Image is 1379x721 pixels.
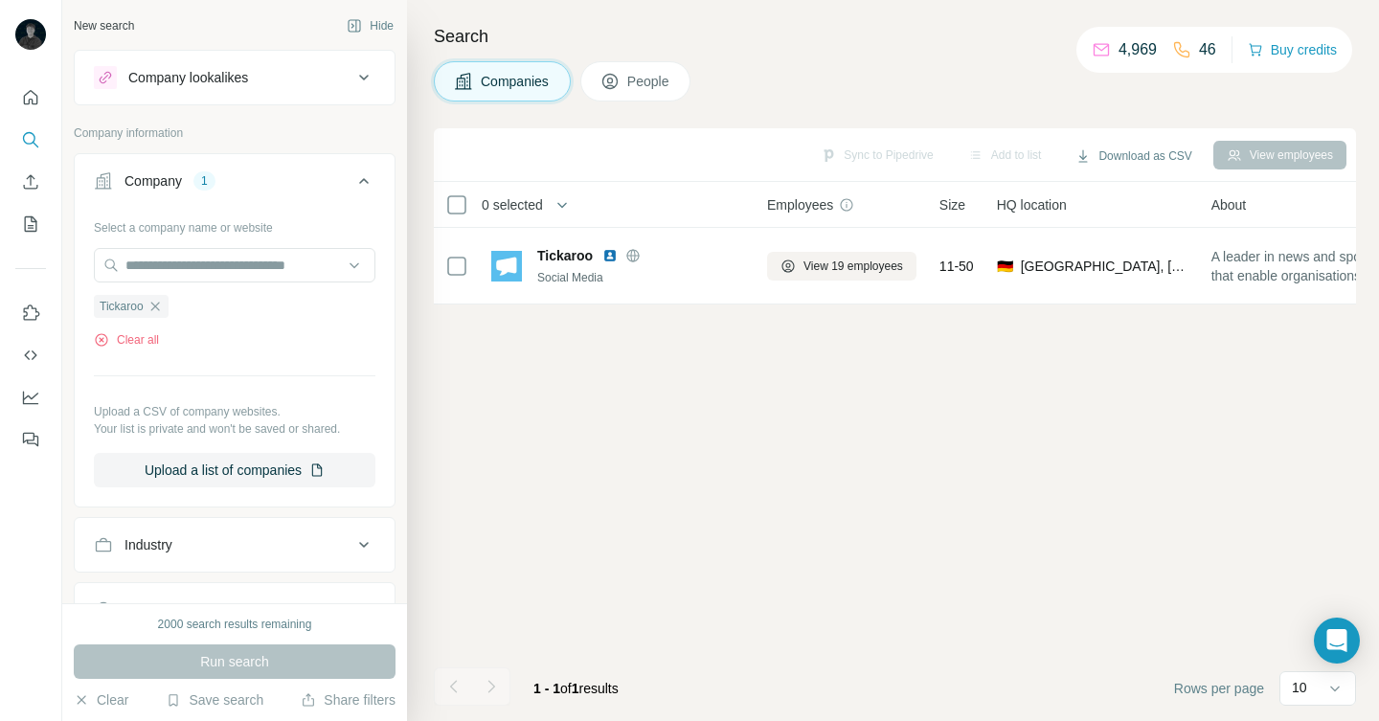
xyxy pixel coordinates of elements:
span: About [1211,195,1247,214]
p: Company information [74,124,396,142]
button: Company1 [75,158,395,212]
span: HQ location [997,195,1067,214]
span: Size [939,195,965,214]
button: Quick start [15,80,46,115]
div: 1 [193,172,215,190]
p: 4,969 [1119,38,1157,61]
span: [GEOGRAPHIC_DATA], [GEOGRAPHIC_DATA] [1021,257,1188,276]
button: Hide [333,11,407,40]
button: Use Surfe API [15,338,46,372]
div: Social Media [537,269,744,286]
span: Tickaroo [100,298,144,315]
p: 46 [1199,38,1216,61]
img: LinkedIn logo [602,248,618,263]
div: Industry [124,535,172,554]
span: 11-50 [939,257,974,276]
img: Logo of Tickaroo [491,251,522,282]
button: Clear all [94,331,159,349]
div: New search [74,17,134,34]
span: results [533,681,619,696]
button: Enrich CSV [15,165,46,199]
button: Search [15,123,46,157]
button: Share filters [301,690,396,710]
div: Select a company name or website [94,212,375,237]
span: of [560,681,572,696]
button: Download as CSV [1062,142,1205,170]
div: Company lookalikes [128,68,248,87]
span: Tickaroo [537,246,593,265]
button: My lists [15,207,46,241]
span: Rows per page [1174,679,1264,698]
span: View 19 employees [803,258,903,275]
button: Dashboard [15,380,46,415]
span: Employees [767,195,833,214]
p: 10 [1292,678,1307,697]
button: Upload a list of companies [94,453,375,487]
button: Company lookalikes [75,55,395,101]
span: People [627,72,671,91]
img: Avatar [15,19,46,50]
button: Clear [74,690,128,710]
h4: Search [434,23,1356,50]
span: 1 - 1 [533,681,560,696]
button: Feedback [15,422,46,457]
div: Open Intercom Messenger [1314,618,1360,664]
div: Company [124,171,182,191]
button: Use Surfe on LinkedIn [15,296,46,330]
span: 🇩🇪 [997,257,1013,276]
button: Industry [75,522,395,568]
span: 0 selected [482,195,543,214]
span: Companies [481,72,551,91]
div: 2000 search results remaining [158,616,312,633]
div: HQ location [124,600,194,620]
button: Save search [166,690,263,710]
span: 1 [572,681,579,696]
p: Upload a CSV of company websites. [94,403,375,420]
p: Your list is private and won't be saved or shared. [94,420,375,438]
button: HQ location [75,587,395,641]
button: Buy credits [1248,36,1337,63]
button: View 19 employees [767,252,916,281]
